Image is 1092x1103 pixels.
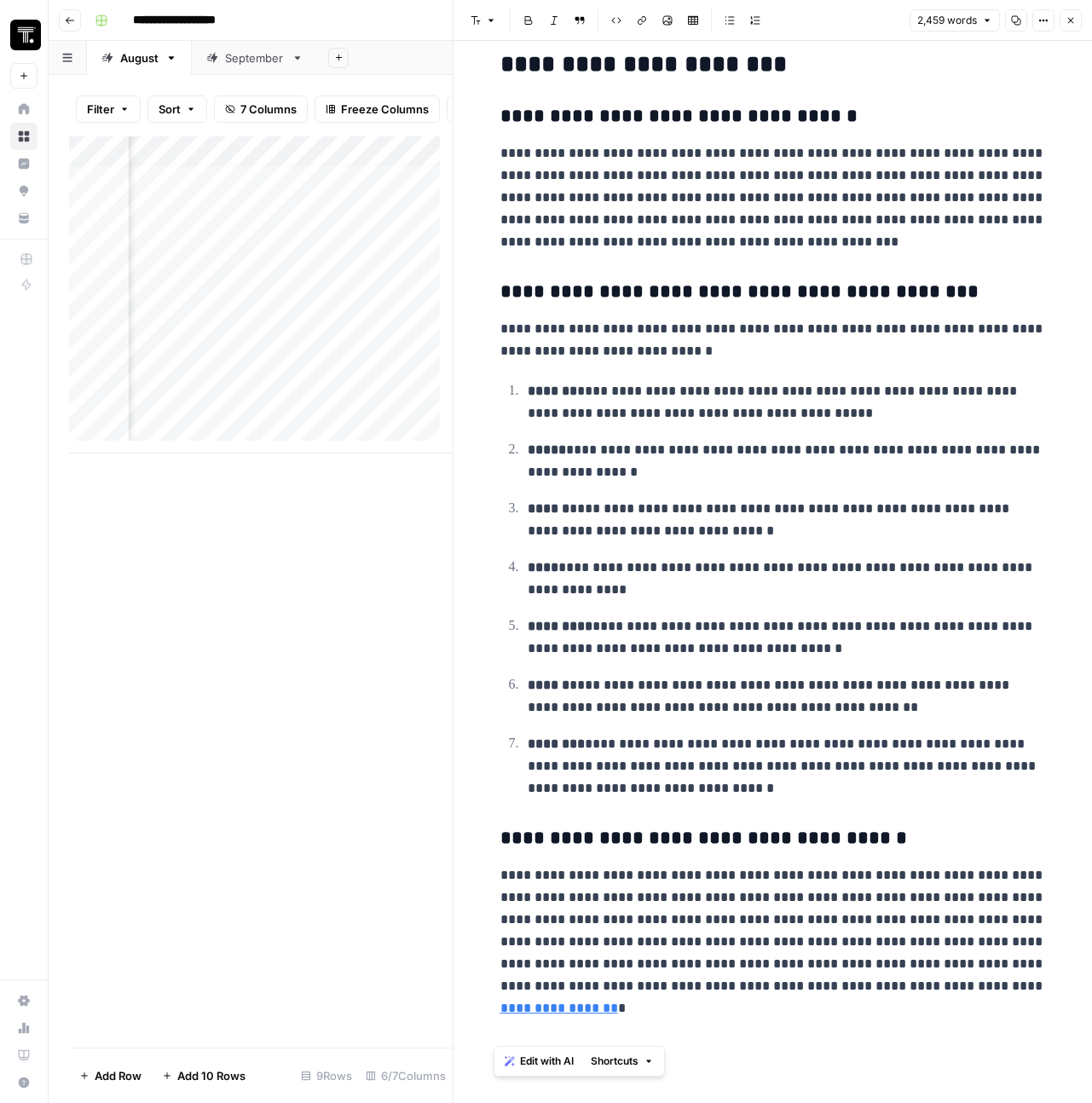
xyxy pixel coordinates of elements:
[87,101,114,118] span: Filter
[76,95,141,123] button: Filter
[159,101,181,118] span: Sort
[10,177,38,205] a: Opportunities
[225,49,285,66] div: September
[10,150,38,177] a: Insights
[10,205,38,232] a: Your Data
[240,101,297,118] span: 7 Columns
[294,1062,359,1089] div: 9 Rows
[69,1062,152,1089] button: Add Row
[192,41,318,75] a: September
[10,20,41,50] img: Thoughtspot Logo
[120,49,159,66] div: August
[917,13,977,28] span: 2,459 words
[520,1054,574,1069] span: Edit with AI
[10,1069,38,1096] button: Help + Support
[87,41,192,75] a: August
[214,95,308,123] button: 7 Columns
[152,1062,256,1089] button: Add 10 Rows
[591,1054,638,1069] span: Shortcuts
[498,1050,581,1072] button: Edit with AI
[315,95,440,123] button: Freeze Columns
[10,123,38,150] a: Browse
[10,987,38,1014] a: Settings
[95,1067,142,1084] span: Add Row
[177,1067,246,1084] span: Add 10 Rows
[341,101,429,118] span: Freeze Columns
[147,95,207,123] button: Sort
[10,1014,38,1042] a: Usage
[359,1062,453,1089] div: 6/7 Columns
[910,9,1000,32] button: 2,459 words
[584,1050,661,1072] button: Shortcuts
[10,95,38,123] a: Home
[10,14,38,56] button: Workspace: Thoughtspot
[10,1042,38,1069] a: Learning Hub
